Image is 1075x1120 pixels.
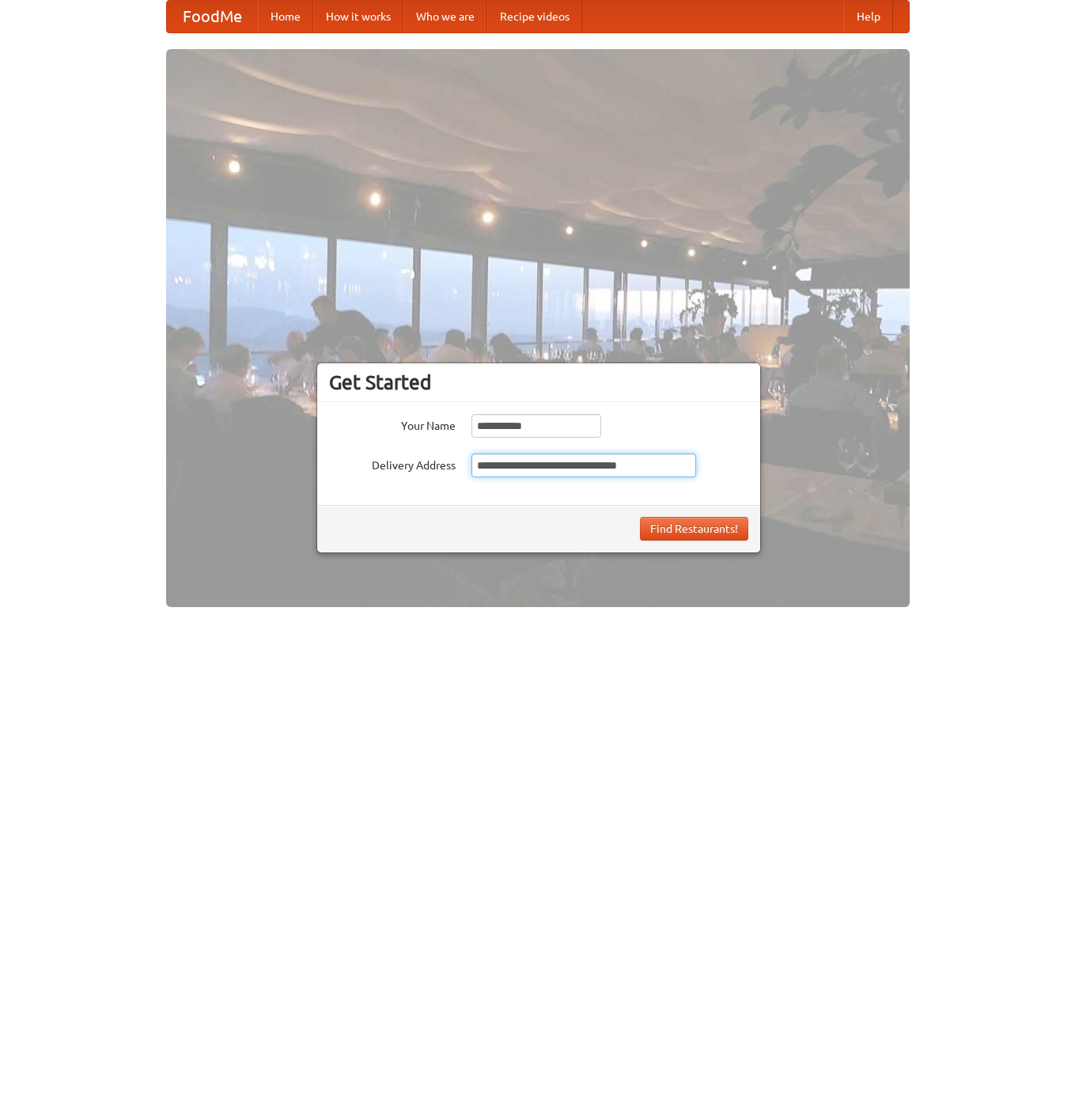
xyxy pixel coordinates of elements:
a: Recipe videos [487,1,582,32]
label: Your Name [329,414,456,434]
a: Help [844,1,893,32]
label: Delivery Address [329,454,456,473]
a: Home [258,1,313,32]
a: How it works [313,1,403,32]
a: Who we are [403,1,487,32]
button: Find Restaurants! [640,517,748,541]
h3: Get Started [329,370,748,394]
a: FoodMe [167,1,258,32]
